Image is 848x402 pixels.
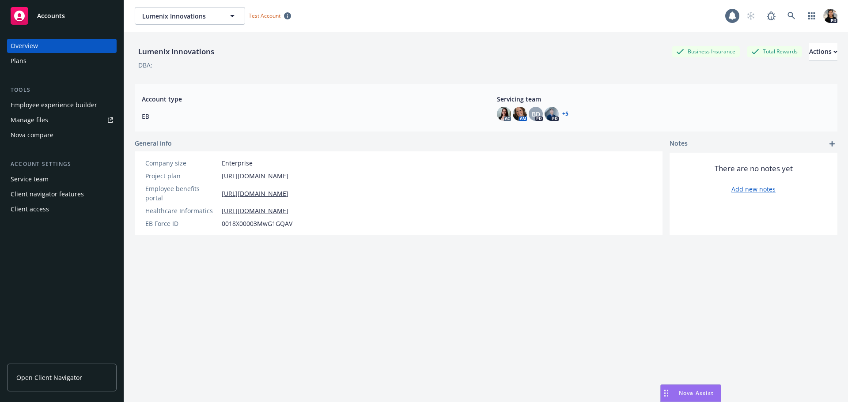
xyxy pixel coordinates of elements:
div: Plans [11,54,26,68]
a: Nova compare [7,128,117,142]
span: Servicing team [497,94,830,104]
a: Report a Bug [762,7,780,25]
span: Account type [142,94,475,104]
div: Service team [11,172,49,186]
div: Manage files [11,113,48,127]
div: Business Insurance [672,46,740,57]
button: Lumenix Innovations [135,7,245,25]
span: Enterprise [222,158,253,168]
a: [URL][DOMAIN_NAME] [222,189,288,198]
span: 0018X00003MwG1GQAV [222,219,292,228]
div: Client access [11,202,49,216]
a: Search [783,7,800,25]
div: Tools [7,86,117,94]
img: photo [545,107,559,121]
span: EB [142,112,475,121]
span: Lumenix Innovations [142,11,219,21]
div: Drag to move [661,385,672,402]
button: Nova Assist [660,384,721,402]
button: Actions [809,43,837,60]
span: Accounts [37,12,65,19]
a: Accounts [7,4,117,28]
a: +5 [562,111,568,116]
a: add [827,139,837,149]
div: Account settings [7,160,117,169]
a: [URL][DOMAIN_NAME] [222,206,288,215]
div: Lumenix Innovations [135,46,218,57]
a: Manage files [7,113,117,127]
div: Company size [145,158,218,168]
a: [URL][DOMAIN_NAME] [222,171,288,180]
div: Healthcare Informatics [145,206,218,215]
a: Start snowing [742,7,760,25]
img: photo [513,107,527,121]
a: Client access [7,202,117,216]
img: photo [823,9,837,23]
img: photo [497,107,511,121]
div: Employee benefits portal [145,184,218,203]
span: Open Client Navigator [16,373,82,382]
a: Overview [7,39,117,53]
a: Switch app [803,7,821,25]
span: Test Account [245,11,295,20]
a: Client navigator features [7,187,117,201]
div: Project plan [145,171,218,180]
div: DBA: - [138,60,155,70]
div: Total Rewards [747,46,802,57]
span: There are no notes yet [715,163,793,174]
div: Overview [11,39,38,53]
span: General info [135,139,172,148]
a: Employee experience builder [7,98,117,112]
div: Client navigator features [11,187,84,201]
span: BD [532,109,540,119]
span: Nova Assist [679,389,714,397]
a: Service team [7,172,117,186]
span: Test Account [249,12,280,19]
div: Nova compare [11,128,53,142]
a: Add new notes [731,184,776,194]
div: Actions [809,43,837,60]
a: Plans [7,54,117,68]
div: Employee experience builder [11,98,97,112]
div: EB Force ID [145,219,218,228]
span: Notes [670,139,688,149]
